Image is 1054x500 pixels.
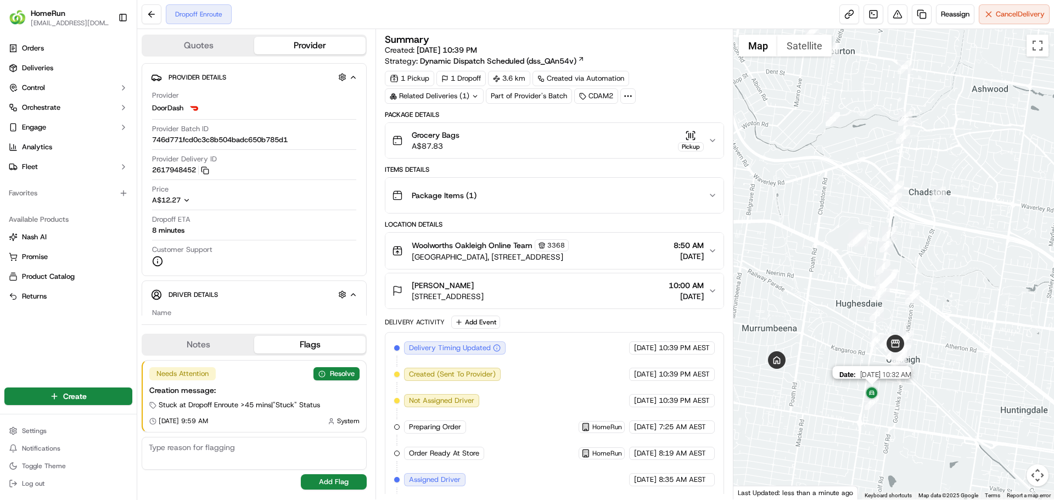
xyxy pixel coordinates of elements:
div: 29 [898,111,912,126]
span: [DATE] 9:59 AM [159,417,208,425]
div: 26 [805,25,820,39]
span: Fleet [22,162,38,172]
div: 34 [884,269,898,283]
a: 💻API Documentation [88,155,181,175]
span: 10:39 PM AEST [659,343,710,353]
div: Start new chat [37,105,180,116]
button: Toggle fullscreen view [1027,35,1049,57]
span: Provider Delivery ID [152,154,217,164]
span: 3368 [547,241,565,250]
span: Order Ready At Store [409,448,479,458]
span: [DATE] [634,396,657,406]
button: Fleet [4,158,132,176]
span: [DATE] 10:32 AM [860,370,911,379]
div: 1 [932,187,946,201]
span: [DATE] [634,422,657,432]
span: Returns [22,291,47,301]
a: Open this area in Google Maps (opens a new window) [736,485,772,499]
div: Needs Attention [149,367,216,380]
div: Delivery Activity [385,318,445,327]
span: Stuck at Dropoff Enroute >45 mins | "Stuck" Status [159,400,320,410]
span: Map data ©2025 Google [918,492,978,498]
span: [PERSON_NAME] [412,280,474,291]
button: Returns [4,288,132,305]
div: 4 [870,333,884,347]
span: Engage [22,122,46,132]
span: Created: [385,44,477,55]
span: Price [152,184,169,194]
div: 36 [881,273,895,287]
span: 10:39 PM AEST [659,396,710,406]
span: Delivery Timing Updated [409,343,491,353]
div: Strategy: [385,55,585,66]
div: 10 [874,277,889,291]
button: 2617948452 [152,165,209,175]
div: Created via Automation [532,71,629,86]
button: Start new chat [187,108,200,121]
button: Keyboard shortcuts [865,492,912,499]
button: Nash AI [4,228,132,246]
span: A$87.83 [412,141,459,151]
img: Google [736,485,772,499]
button: Package Items (1) [385,178,723,213]
span: System [337,417,360,425]
a: Powered byPylon [77,186,133,194]
button: Show satellite imagery [777,35,832,57]
span: Product Catalog [22,272,75,282]
span: Customer Support [152,245,212,255]
button: [PERSON_NAME][STREET_ADDRESS]10:00 AM[DATE] [385,273,723,308]
a: Nash AI [9,232,128,242]
span: A$12.27 [152,195,181,205]
span: Log out [22,479,44,488]
button: Notes [143,336,254,353]
div: 18 [897,343,911,357]
button: [EMAIL_ADDRESS][DOMAIN_NAME] [31,19,109,27]
span: Notifications [22,444,60,453]
span: Provider Details [169,73,226,82]
span: [DATE] [669,291,704,302]
a: Report a map error [1007,492,1051,498]
div: 24 [826,112,840,126]
button: Orchestrate [4,99,132,116]
span: 10:39 PM AEST [659,369,710,379]
div: Available Products [4,211,132,228]
img: doordash_logo_v2.png [188,102,201,115]
button: Resolve [313,367,360,380]
span: Date : [839,370,855,379]
p: Welcome 👋 [11,44,200,61]
span: 746d771fcd0c3c8b504badc650b785d1 [152,135,288,145]
button: Promise [4,248,132,266]
div: 💻 [93,160,102,169]
span: Not Assigned Driver [409,396,474,406]
div: 8 minutes [152,226,184,235]
div: CDAM2 [574,88,618,104]
button: Product Catalog [4,268,132,285]
div: 40 [881,274,895,288]
div: 38 [880,274,894,288]
span: Nash AI [22,232,47,242]
div: 45 [880,334,894,349]
span: 10:00 AM [669,280,704,291]
button: Reassign [936,4,974,24]
a: Terms (opens in new tab) [985,492,1000,498]
span: [STREET_ADDRESS] [412,291,484,302]
a: Dynamic Dispatch Scheduled (dss_QAn54v) [420,55,585,66]
button: HomeRunHomeRun[EMAIL_ADDRESS][DOMAIN_NAME] [4,4,114,31]
button: HomeRun [31,8,65,19]
div: We're available if you need us! [37,116,139,125]
div: 3 [875,269,889,284]
h3: Summary [385,35,429,44]
span: Control [22,83,45,93]
span: Cancel Delivery [996,9,1045,19]
div: Package Details [385,110,724,119]
button: Quotes [143,37,254,54]
span: HomeRun [592,423,622,431]
button: Driver Details [151,285,357,304]
div: 41 [881,274,895,288]
span: Assigned Driver [409,475,461,485]
div: Last Updated: less than a minute ago [733,486,858,499]
div: 9 [876,261,890,275]
span: Driver Details [169,290,218,299]
div: 6 [853,232,867,246]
